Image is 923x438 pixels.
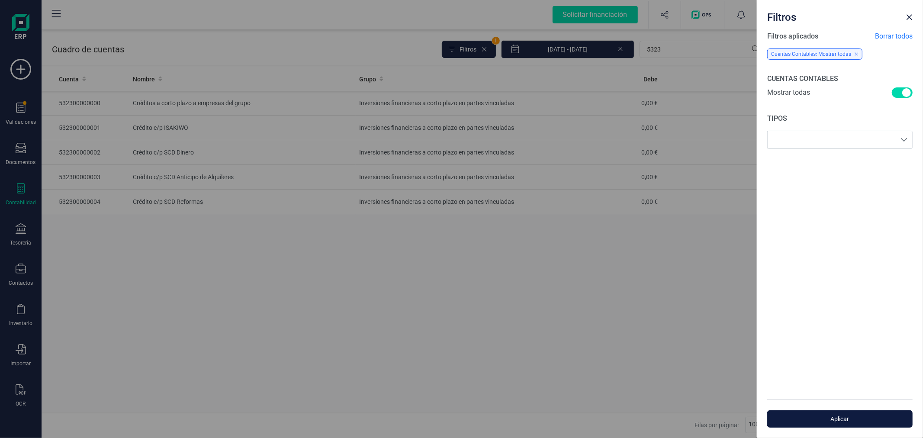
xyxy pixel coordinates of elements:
button: Aplicar [767,410,913,428]
div: Filtros [764,7,902,24]
button: Close [902,10,916,24]
span: TIPOS [767,114,787,122]
span: Aplicar [777,415,903,423]
span: Filtros aplicados [767,31,818,42]
span: Borrar todos [875,31,913,42]
span: Mostrar todas [767,87,810,100]
span: Cuentas Contables: Mostrar todas [771,51,851,57]
span: CUENTAS CONTABLES [767,74,838,83]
